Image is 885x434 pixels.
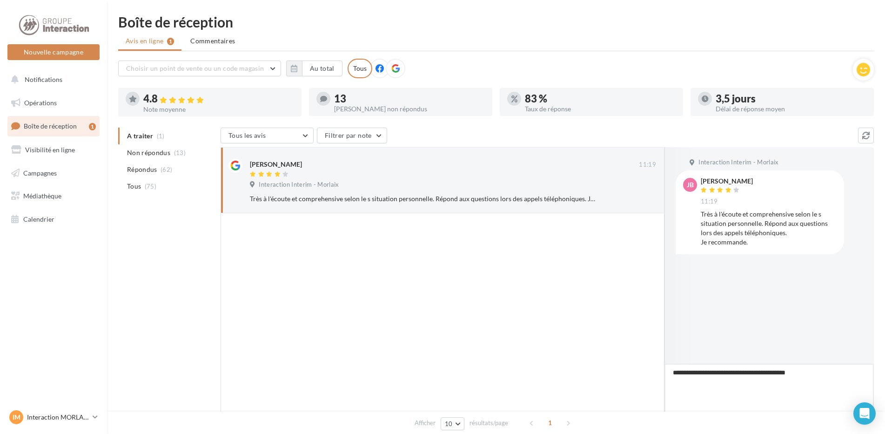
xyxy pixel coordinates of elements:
button: 10 [441,417,464,430]
a: Visibilité en ligne [6,140,101,160]
a: IM Interaction MORLAIX [7,408,100,426]
button: Au total [286,61,342,76]
span: Boîte de réception [24,122,77,130]
div: Taux de réponse [525,106,676,112]
div: [PERSON_NAME] [701,178,753,184]
span: résultats/page [469,419,508,427]
span: Interaction Interim - Morlaix [259,181,339,189]
button: Filtrer par note [317,128,387,143]
div: Open Intercom Messenger [853,402,876,425]
span: Répondus [127,165,157,174]
span: Campagnes [23,169,57,176]
button: Au total [302,61,342,76]
button: Nouvelle campagne [7,44,100,60]
span: 11:19 [639,161,656,169]
span: Médiathèque [23,192,61,200]
div: 3,5 jours [716,94,866,104]
span: (13) [174,149,186,156]
span: Afficher [415,419,436,427]
a: Calendrier [6,210,101,229]
span: Visibilité en ligne [25,146,75,154]
div: 13 [334,94,485,104]
button: Tous les avis [221,128,314,143]
div: Tous [348,59,372,78]
div: Délai de réponse moyen [716,106,866,112]
a: Médiathèque [6,186,101,206]
span: Commentaires [190,36,235,46]
div: 4.8 [143,94,294,104]
a: Campagnes [6,163,101,183]
div: Boîte de réception [118,15,874,29]
a: Boîte de réception1 [6,116,101,136]
span: 1 [543,415,557,430]
span: Notifications [25,75,62,83]
span: IM [13,413,20,422]
span: Non répondus [127,148,170,157]
span: Interaction Interim - Morlaix [698,158,778,167]
span: (62) [161,166,172,173]
span: JB [687,180,694,190]
span: Tous [127,182,141,191]
div: Note moyenne [143,106,294,113]
div: 1 [89,123,96,130]
div: Très à l'écoute et comprehensive selon le s situation personnelle. Répond aux questions lors des ... [250,194,596,203]
button: Choisir un point de vente ou un code magasin [118,61,281,76]
span: Tous les avis [228,131,266,139]
div: [PERSON_NAME] non répondus [334,106,485,112]
span: Calendrier [23,215,54,223]
div: Très à l'écoute et comprehensive selon le s situation personnelle. Répond aux questions lors des ... [701,210,837,247]
div: 83 % [525,94,676,104]
span: Opérations [24,99,57,107]
p: Interaction MORLAIX [27,413,89,422]
span: 10 [445,420,453,427]
span: (75) [145,183,156,190]
a: Opérations [6,93,101,113]
span: 11:19 [701,197,718,206]
button: Notifications [6,70,98,89]
div: [PERSON_NAME] [250,160,302,169]
span: Choisir un point de vente ou un code magasin [126,64,264,72]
